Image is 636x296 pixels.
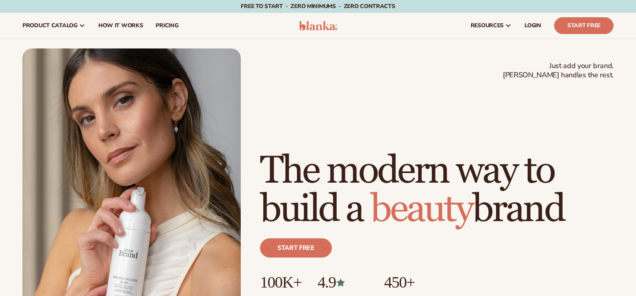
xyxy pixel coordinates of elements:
p: 100K+ [260,274,301,291]
span: Just add your brand. [PERSON_NAME] handles the rest. [503,61,614,80]
span: Free to start · ZERO minimums · ZERO contracts [241,2,395,10]
p: 450+ [384,274,445,291]
h1: The modern way to build a brand [260,152,614,229]
a: Start free [260,238,332,258]
span: LOGIN [524,22,541,29]
p: 4.9 [317,274,368,291]
a: Start Free [554,17,614,34]
a: LOGIN [518,13,548,38]
a: pricing [149,13,185,38]
span: beauty [370,186,472,233]
span: product catalog [22,22,77,29]
img: logo [299,21,337,30]
span: pricing [156,22,178,29]
a: resources [464,13,518,38]
span: How It Works [98,22,143,29]
a: How It Works [92,13,150,38]
span: resources [471,22,504,29]
a: product catalog [16,13,92,38]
